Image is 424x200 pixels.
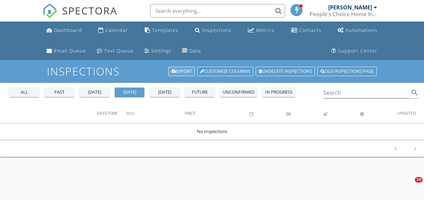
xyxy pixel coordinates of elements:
[286,104,323,123] th: Paid: Not sorted.
[97,104,126,123] th: Date/Time: Not sorted.
[323,87,409,98] input: Search
[360,104,397,123] th: Canceled: Not sorted.
[220,88,257,97] button: unconfirmed
[310,11,377,18] div: People's Choice Home Inspections
[401,177,417,193] iframe: Intercom live chat
[152,27,178,33] div: Templates
[54,47,86,54] div: Email Queue
[223,89,254,96] div: unconfirmed
[335,24,380,37] a: Automations (Basic)
[115,88,144,97] button: [DATE]
[150,88,179,97] button: [DATE]
[95,24,131,37] a: Calendar
[47,89,72,96] div: past
[317,67,377,76] a: Old inspections page
[397,104,424,123] th: Updated: Not sorted.
[45,88,74,97] button: past
[192,24,234,37] a: Inspections
[185,110,196,116] span: Price
[179,45,204,57] a: Data
[329,45,380,57] a: Support Center
[189,47,201,54] div: Data
[345,27,377,33] div: Automations
[185,104,249,123] th: Price: Not sorted.
[9,88,39,97] button: all
[104,47,134,54] div: Text Queue
[142,45,174,57] a: Settings
[62,3,117,18] span: SPECTORA
[126,104,185,123] th: Desc: Not sorted.
[411,89,419,97] i: search
[168,67,195,76] a: Export
[44,45,89,57] a: Email Queue
[415,177,423,182] span: 10
[250,104,286,123] th: Agreements signed: Not sorted.
[80,88,109,97] button: [DATE]
[44,24,85,37] a: Dashboard
[126,111,135,116] span: Desc
[323,104,360,123] th: Published: Not sorted.
[202,27,231,33] div: Inspections
[82,89,107,96] div: [DATE]
[105,27,128,33] div: Calendar
[43,9,117,23] a: SPECTORA
[152,89,177,96] div: [DATE]
[43,3,57,18] img: The Best Home Inspection Software - Spectora
[188,89,212,96] div: future
[54,27,82,33] div: Dashboard
[150,4,285,18] input: Search everything...
[12,89,36,96] div: all
[262,88,295,97] button: in progress
[47,65,377,77] h1: Inspections
[256,67,315,76] a: Undelete inspections
[97,110,118,116] span: Date/Time
[185,88,215,97] button: future
[397,110,416,116] span: Updated
[151,47,171,54] div: Settings
[94,45,136,57] a: Text Queue
[197,67,253,76] a: Customize Columns
[288,24,324,37] a: Contacts
[265,89,292,96] div: in progress
[299,27,321,33] div: Contacts
[328,4,372,11] div: [PERSON_NAME]
[245,24,277,37] a: Metrics
[338,47,377,54] div: Support Center
[256,27,275,33] div: Metrics
[142,24,181,37] a: Templates
[117,89,142,96] div: [DATE]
